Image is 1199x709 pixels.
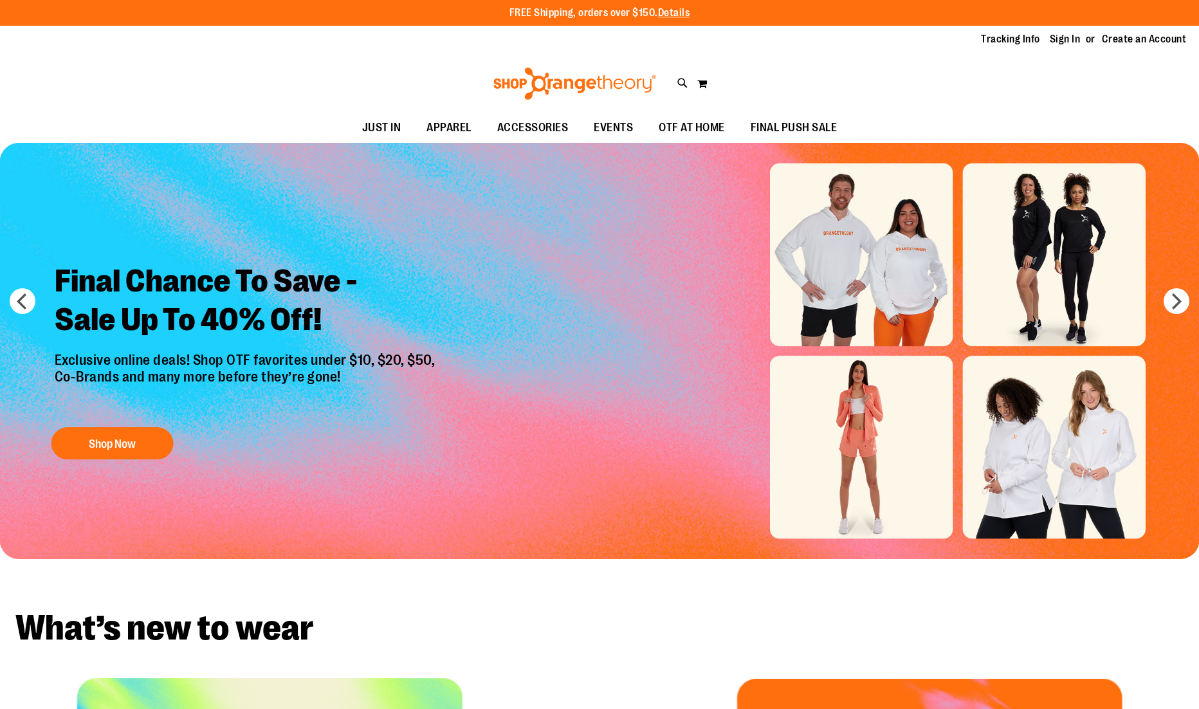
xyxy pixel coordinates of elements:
[981,32,1040,46] a: Tracking Info
[658,7,690,19] a: Details
[509,6,690,21] p: FREE Shipping, orders over $150.
[1050,32,1081,46] a: Sign In
[414,113,484,143] a: APPAREL
[51,427,174,459] button: Shop Now
[1102,32,1187,46] a: Create an Account
[659,113,725,142] span: OTF AT HOME
[581,113,646,143] a: EVENTS
[362,113,401,142] span: JUST IN
[349,113,414,143] a: JUST IN
[10,288,35,314] button: prev
[426,113,471,142] span: APPAREL
[15,611,1184,646] h2: What’s new to wear
[491,68,658,100] img: Shop Orangetheory
[646,113,738,143] a: OTF AT HOME
[484,113,581,143] a: ACCESSORIES
[594,113,633,142] span: EVENTS
[1164,288,1189,314] button: next
[738,113,850,143] a: FINAL PUSH SALE
[45,352,448,415] p: Exclusive online deals! Shop OTF favorites under $10, $20, $50, Co-Brands and many more before th...
[497,113,569,142] span: ACCESSORIES
[45,252,448,352] h2: Final Chance To Save - Sale Up To 40% Off!
[751,113,837,142] span: FINAL PUSH SALE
